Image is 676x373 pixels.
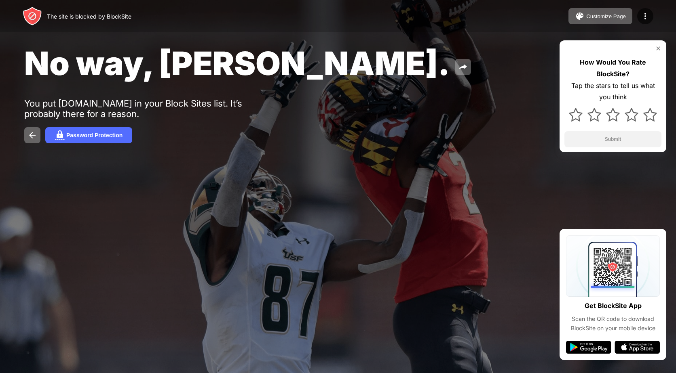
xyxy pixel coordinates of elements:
[24,44,450,83] span: No way, [PERSON_NAME].
[643,108,657,122] img: star.svg
[458,62,468,72] img: share.svg
[566,341,611,354] img: google-play.svg
[55,130,65,140] img: password.svg
[564,57,661,80] div: How Would You Rate BlockSite?
[625,108,638,122] img: star.svg
[615,341,660,354] img: app-store.svg
[564,80,661,103] div: Tap the stars to tell us what you think
[606,108,620,122] img: star.svg
[47,13,131,20] div: The site is blocked by BlockSite
[568,8,632,24] button: Customize Page
[587,108,601,122] img: star.svg
[564,131,661,147] button: Submit
[655,45,661,52] img: rate-us-close.svg
[566,235,660,297] img: qrcode.svg
[24,98,274,119] div: You put [DOMAIN_NAME] in your Block Sites list. It’s probably there for a reason.
[66,132,123,138] div: Password Protection
[27,130,37,140] img: back.svg
[566,314,660,333] div: Scan the QR code to download BlockSite on your mobile device
[23,6,42,26] img: header-logo.svg
[569,108,583,122] img: star.svg
[640,11,650,21] img: menu-icon.svg
[585,300,642,312] div: Get BlockSite App
[575,11,585,21] img: pallet.svg
[586,13,626,19] div: Customize Page
[45,127,132,143] button: Password Protection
